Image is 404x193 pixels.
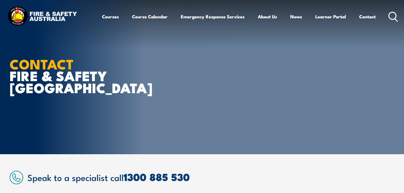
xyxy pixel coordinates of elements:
[10,58,158,93] h1: FIRE & SAFETY [GEOGRAPHIC_DATA]
[10,53,74,74] strong: CONTACT
[359,9,376,24] a: Contact
[124,169,190,185] a: 1300 885 530
[315,9,346,24] a: Learner Portal
[132,9,168,24] a: Course Calendar
[102,9,119,24] a: Courses
[290,9,302,24] a: News
[258,9,277,24] a: About Us
[27,171,395,182] h2: Speak to a specialist call
[181,9,245,24] a: Emergency Response Services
